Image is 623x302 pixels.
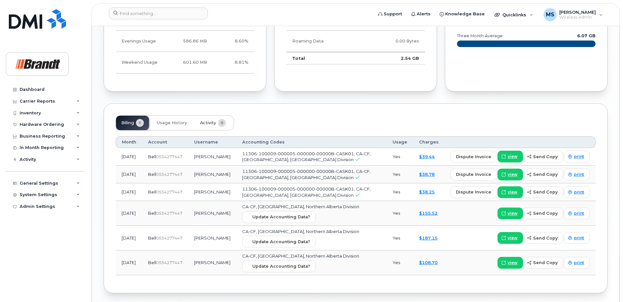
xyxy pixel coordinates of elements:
[252,239,310,245] span: Update Accounting Data?
[148,235,156,241] span: Bell
[116,31,254,52] tr: Weekdays from 6:00pm to 8:00am
[148,260,156,265] span: Bell
[450,186,497,198] button: dispute invoice
[502,12,526,17] span: Quicklinks
[419,172,435,177] a: $38.78
[364,52,425,64] td: 2.54 GB
[419,260,438,265] a: $108.70
[546,11,554,19] span: MS
[116,148,142,166] td: [DATE]
[445,11,485,17] span: Knowledge Base
[407,8,435,21] a: Alerts
[142,136,188,148] th: Account
[242,260,316,272] button: Update Accounting Data?
[156,260,182,265] span: 0554277447
[564,208,590,219] a: print
[457,33,503,38] text: three month average
[242,211,316,223] button: Update Accounting Data?
[242,253,359,259] span: CA-CF, [GEOGRAPHIC_DATA], Northern Alberta Division
[242,229,359,234] span: CA-CF, [GEOGRAPHIC_DATA], Northern Alberta Division
[374,8,407,21] a: Support
[188,250,236,275] td: [PERSON_NAME]
[419,189,435,194] a: $38.25
[213,52,254,73] td: 8.81%
[539,8,607,21] div: Megan Scheel
[384,11,402,17] span: Support
[387,183,413,201] td: Yes
[218,119,226,127] span: 8
[188,148,236,166] td: [PERSON_NAME]
[387,166,413,183] td: Yes
[564,169,590,180] a: print
[188,136,236,148] th: Username
[577,33,596,38] text: 6.07 GB
[236,136,387,148] th: Accounting Codes
[417,11,430,17] span: Alerts
[508,172,517,177] span: view
[564,151,590,162] a: print
[387,226,413,251] td: Yes
[533,260,558,266] span: send copy
[497,257,523,269] a: view
[497,232,523,244] a: view
[564,257,590,269] a: print
[523,186,563,198] button: send copy
[242,169,371,180] span: 11306-100009-000005-000000-00000B-CASK01, CA-CF, [GEOGRAPHIC_DATA], [GEOGRAPHIC_DATA] Division
[419,235,438,241] a: $187.15
[387,148,413,166] td: Yes
[456,171,491,177] span: dispute invoice
[413,136,445,148] th: Charges
[523,208,563,219] button: send copy
[450,169,497,180] button: dispute invoice
[523,257,563,269] button: send copy
[188,183,236,201] td: [PERSON_NAME]
[533,171,558,177] span: send copy
[116,136,142,148] th: Month
[387,136,413,148] th: Usage
[533,235,558,241] span: send copy
[109,8,208,19] input: Find something...
[116,52,167,73] td: Weekend Usage
[156,190,182,194] span: 0554277447
[559,15,596,20] span: Wireless Admin
[419,210,438,216] a: $155.52
[574,172,584,177] span: print
[523,151,563,162] button: send copy
[490,8,538,21] div: Quicklinks
[188,226,236,251] td: [PERSON_NAME]
[508,154,517,159] span: view
[252,263,310,269] span: Update Accounting Data?
[156,172,182,177] span: 0554277447
[156,236,182,241] span: 0554277447
[242,204,359,209] span: CA-CF, [GEOGRAPHIC_DATA], Northern Alberta Division
[167,31,213,52] td: 586.86 MB
[450,151,497,162] button: dispute invoice
[116,250,142,275] td: [DATE]
[167,52,213,73] td: 601.60 MB
[188,201,236,226] td: [PERSON_NAME]
[116,183,142,201] td: [DATE]
[456,154,491,160] span: dispute invoice
[533,210,558,216] span: send copy
[523,232,563,244] button: send copy
[456,189,491,195] span: dispute invoice
[574,260,584,266] span: print
[116,31,167,52] td: Evenings Usage
[523,169,563,180] button: send copy
[508,235,517,241] span: view
[156,154,182,159] span: 0554277447
[574,210,584,216] span: print
[497,151,523,162] a: view
[156,211,182,216] span: 0554277447
[435,8,489,21] a: Knowledge Base
[242,186,371,198] span: 11306-100009-000005-000000-00000B-CASK01, CA-CF, [GEOGRAPHIC_DATA], [GEOGRAPHIC_DATA] Division
[497,186,523,198] a: view
[148,210,156,216] span: Bell
[387,201,413,226] td: Yes
[497,169,523,180] a: view
[564,232,590,244] a: print
[574,189,584,195] span: print
[213,31,254,52] td: 8.60%
[148,154,156,159] span: Bell
[116,226,142,251] td: [DATE]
